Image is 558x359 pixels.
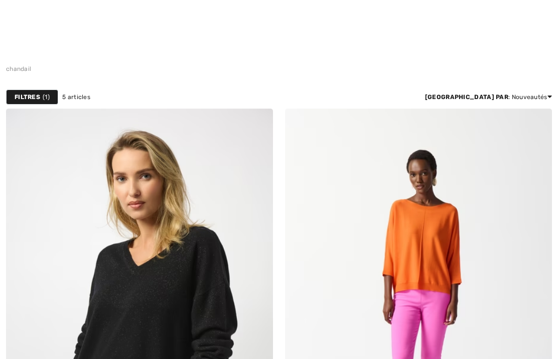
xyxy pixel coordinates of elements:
iframe: Ouvre un widget dans lequel vous pouvez chatter avec l’un de nos agents [524,286,548,311]
a: chandail [6,65,31,72]
strong: Filtres [15,93,40,102]
strong: [GEOGRAPHIC_DATA] par [425,94,508,101]
span: 5 articles [62,93,90,102]
div: : Nouveautés [425,93,552,102]
span: 1 [43,93,50,102]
